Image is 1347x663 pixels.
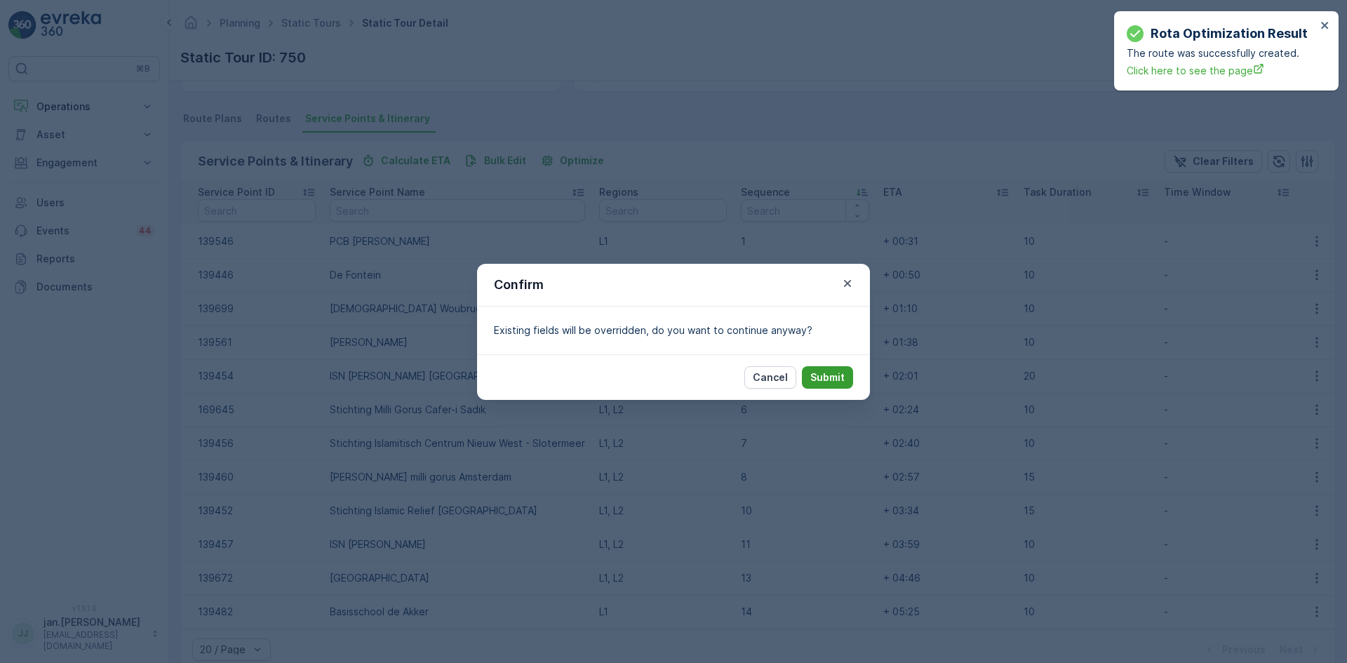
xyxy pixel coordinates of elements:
[1127,46,1316,60] p: The route was successfully created.
[1127,63,1316,78] a: Click here to see the page
[1151,24,1308,43] p: Rota optimization result
[753,370,788,384] p: Cancel
[744,366,796,389] button: Cancel
[1320,20,1330,33] button: close
[802,366,853,389] button: Submit
[810,370,845,384] p: Submit
[494,275,544,295] p: Confirm
[494,323,853,337] p: Existing fields will be overridden, do you want to continue anyway?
